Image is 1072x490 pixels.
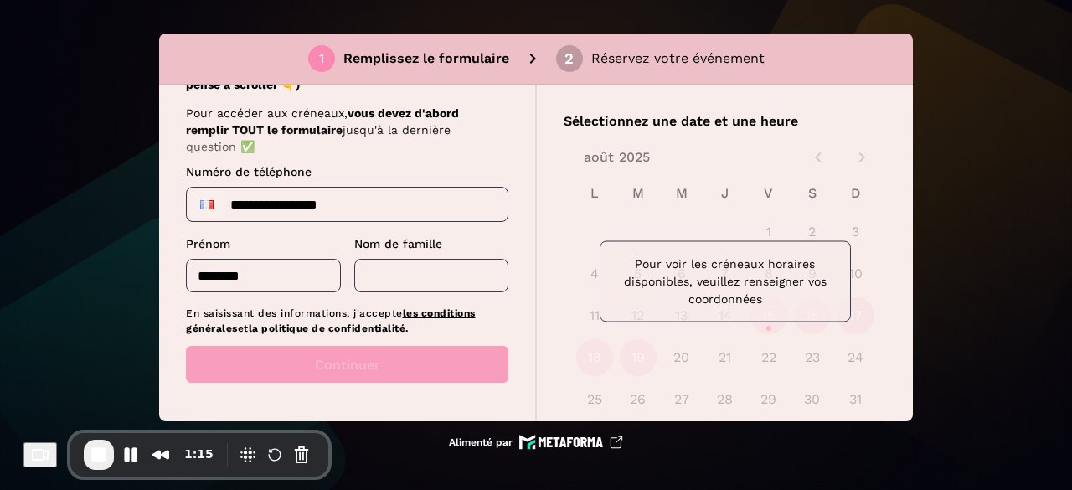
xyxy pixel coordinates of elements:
div: France : + 33 [190,191,224,218]
a: Alimenté par [449,435,623,450]
a: la politique de confidentialité. [249,322,409,334]
a: les conditions générales [186,307,476,334]
font: Remplissez le formulaire [343,50,509,66]
font: En saisissant des informations, j'accepte [186,307,403,319]
font: 2 [564,49,574,67]
font: Nom de famille [354,237,442,250]
font: Alimenté par [449,436,513,448]
font: Sélectionnez une date et une heure [564,113,798,129]
font: Prénom [186,237,230,250]
font: et [238,322,249,334]
font: 1 [319,50,324,66]
font: Pour voir les créneaux horaires disponibles, veuillez renseigner vos coordonnées [624,257,827,306]
font: Pour accéder aux créneaux, [186,106,348,120]
font: Numéro de téléphone [186,165,312,178]
font: Réservez votre événement [591,50,765,66]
